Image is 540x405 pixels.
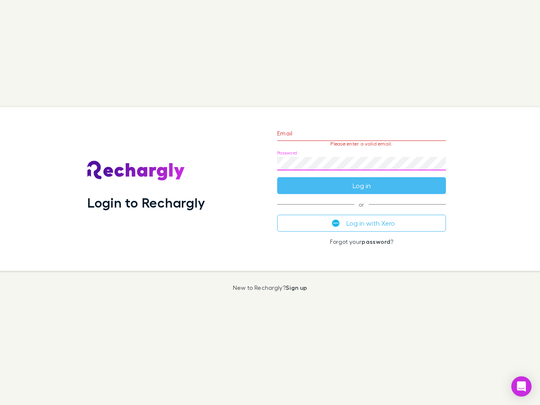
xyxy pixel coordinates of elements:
[277,215,446,232] button: Log in with Xero
[277,204,446,205] span: or
[277,150,297,156] label: Password
[332,219,340,227] img: Xero's logo
[87,194,205,211] h1: Login to Rechargly
[362,238,390,245] a: password
[511,376,532,397] div: Open Intercom Messenger
[286,284,307,291] a: Sign up
[277,238,446,245] p: Forgot your ?
[277,177,446,194] button: Log in
[277,141,446,147] p: Please enter a valid email.
[233,284,308,291] p: New to Rechargly?
[87,161,185,181] img: Rechargly's Logo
